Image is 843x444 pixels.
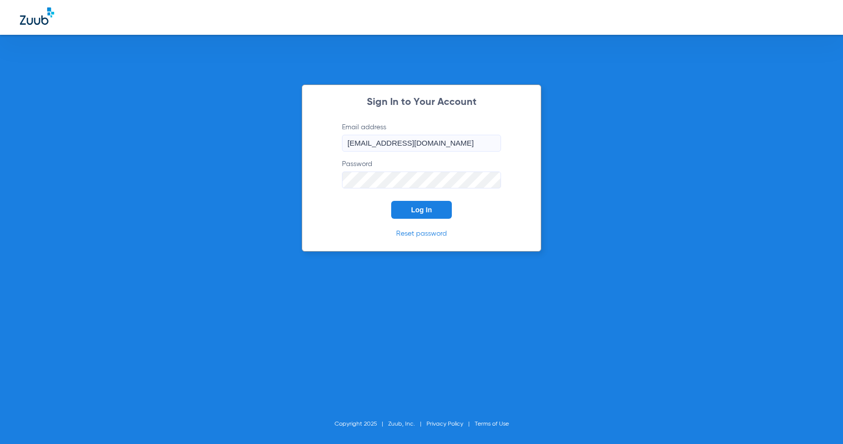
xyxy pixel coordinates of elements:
h2: Sign In to Your Account [327,97,516,107]
img: Zuub Logo [20,7,54,25]
a: Privacy Policy [426,421,463,427]
li: Zuub, Inc. [388,419,426,429]
label: Password [342,159,501,188]
label: Email address [342,122,501,152]
li: Copyright 2025 [335,419,388,429]
input: Email address [342,135,501,152]
span: Log In [411,206,432,214]
iframe: Chat Widget [793,396,843,444]
a: Terms of Use [475,421,509,427]
a: Reset password [396,230,447,237]
input: Password [342,172,501,188]
button: Log In [391,201,452,219]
